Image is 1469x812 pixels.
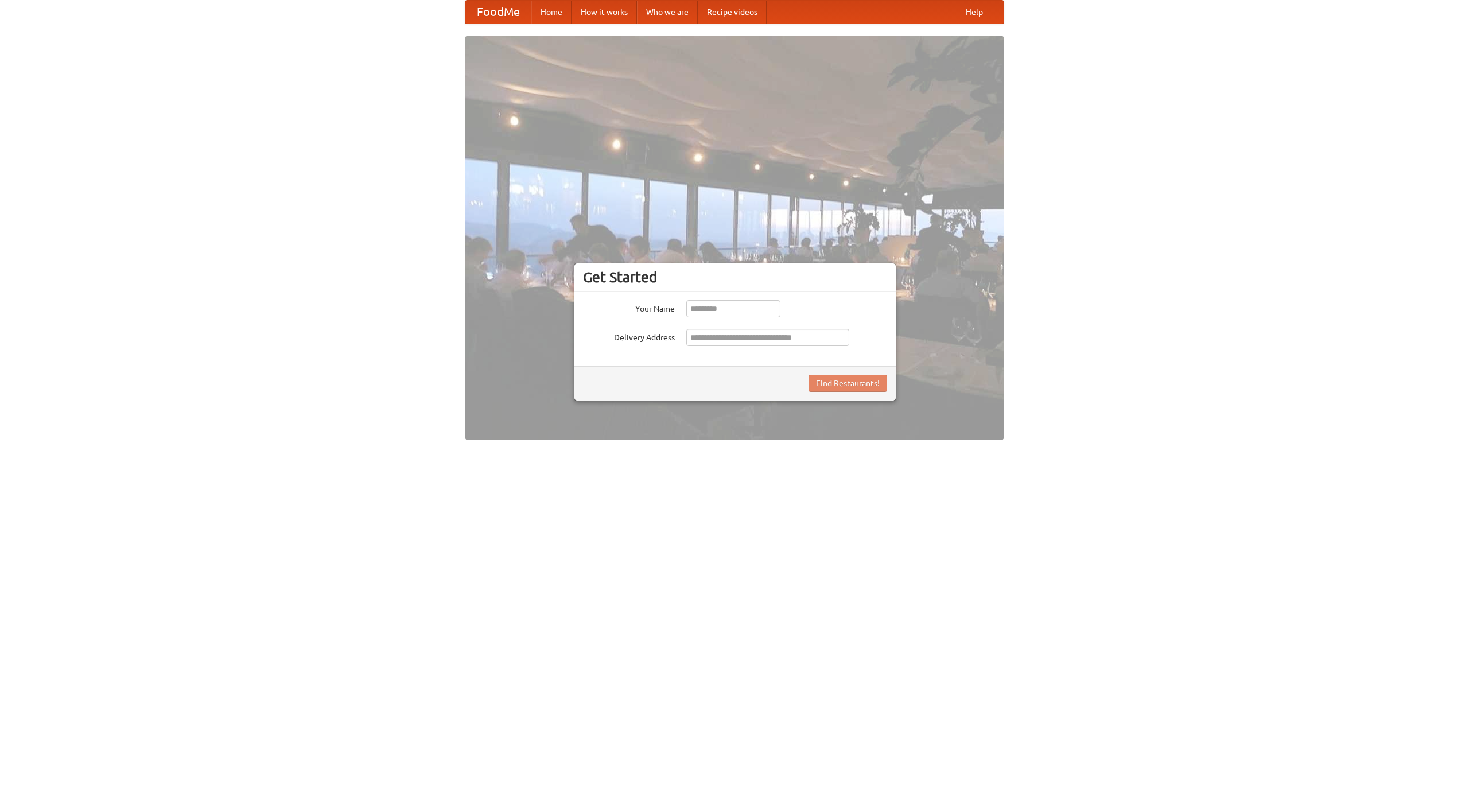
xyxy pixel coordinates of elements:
h3: Get Started [583,269,887,286]
a: Home [531,1,572,24]
a: Help [957,1,992,24]
label: Your Name [583,300,675,314]
a: Who we are [637,1,698,24]
label: Delivery Address [583,329,675,343]
a: How it works [572,1,637,24]
a: Recipe videos [698,1,767,24]
button: Find Restaurants! [809,375,887,392]
a: FoodMe [465,1,531,24]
